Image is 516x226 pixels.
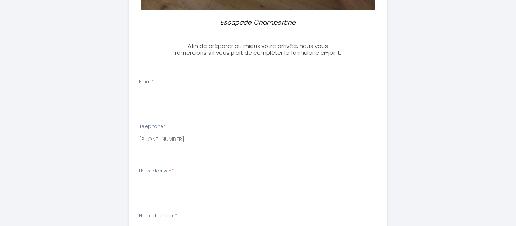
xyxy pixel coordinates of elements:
label: Heure de départ [139,212,177,220]
p: Escapade Chambertine [177,17,339,28]
h3: Afin de préparer au mieux votre arrivée, nous vous remercions s'il vous plait de compléter le for... [174,43,342,56]
label: Téléphone [139,123,165,130]
label: Email [139,78,154,86]
label: Heure d'arrivée [139,168,174,175]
